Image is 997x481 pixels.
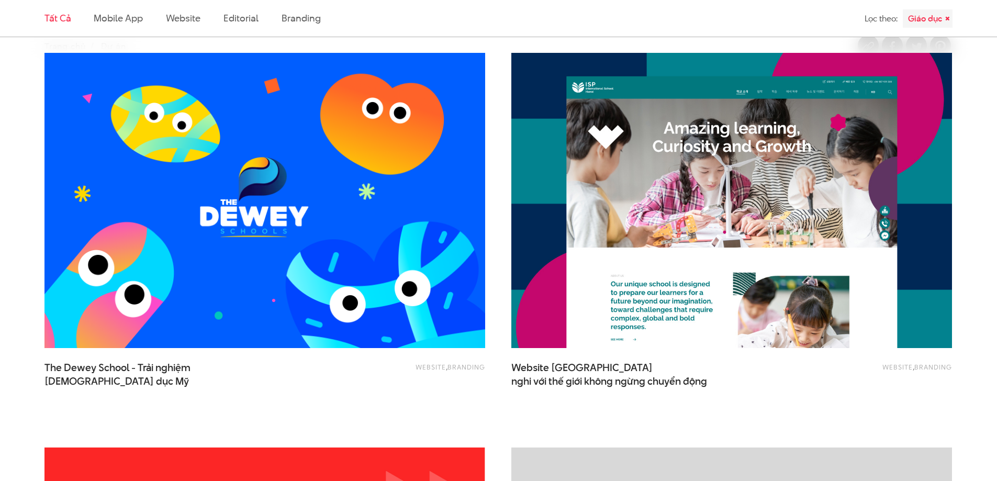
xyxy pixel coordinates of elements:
span: nghiệm [155,361,191,375]
span: dục [156,374,173,388]
a: Mobile app [94,12,142,25]
a: Tất cả [44,12,71,25]
a: Editorial [223,12,259,25]
div: , [776,361,952,382]
span: Website [GEOGRAPHIC_DATA] [511,361,721,387]
a: Branding [447,362,485,372]
div: Lọc theo: [865,9,898,28]
a: Branding [282,12,320,25]
span: nghi với thế giới không ngừng chuyển động [511,375,707,388]
div: Giáo dục [903,9,953,28]
span: Trải [138,361,153,375]
span: - [131,361,136,375]
span: Mỹ [175,374,189,388]
span: School [98,361,129,375]
span: [DEMOGRAPHIC_DATA] [44,374,154,388]
img: TDS the dewey school [44,53,485,348]
a: Website [166,12,200,25]
a: Branding [914,362,952,372]
span: The [44,361,62,375]
a: Website [882,362,913,372]
img: Thiết kế WebsiteTrường Quốc tế Westlink [489,38,974,363]
span: Dewey [64,361,96,375]
a: Website [GEOGRAPHIC_DATA]nghi với thế giới không ngừng chuyển động [511,361,721,387]
div: , [309,361,485,382]
a: The Dewey School - Trải nghiệm [DEMOGRAPHIC_DATA] dục Mỹ [44,361,254,387]
a: Website [416,362,446,372]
